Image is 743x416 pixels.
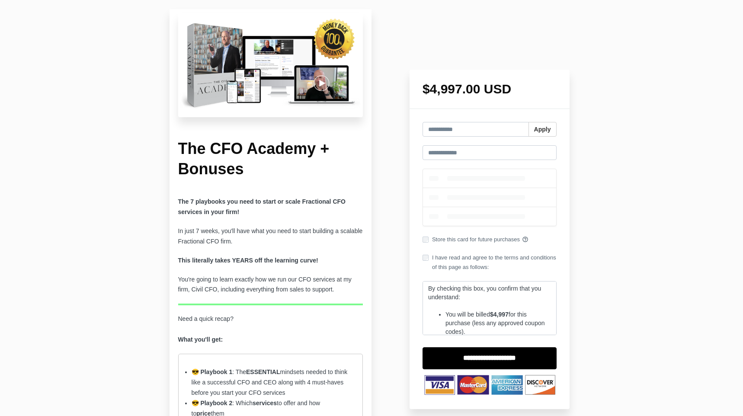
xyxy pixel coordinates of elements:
p: Need a quick recap? [178,314,363,345]
button: Apply [528,122,557,137]
li: : The mindsets needed to think like a successful CFO and CEO along with 4 must-haves before you s... [192,367,350,398]
p: By checking this box, you confirm that you understand: [428,284,551,301]
img: c16be55-448c-d20c-6def-ad6c686240a2_Untitled_design-20.png [178,13,363,117]
strong: 😎 Playbook 2 [192,400,233,406]
label: I have read and agree to the terms and conditions of this page as follows: [423,253,557,272]
strong: 😎 Playbook 1 [192,368,233,375]
strong: ESSENTIAL [246,368,280,375]
input: Store this card for future purchases [423,237,429,243]
h1: $4,997.00 USD [423,83,557,96]
strong: $4,997 [490,311,509,318]
p: You're going to learn exactly how we run our CFO services at my firm, Civil CFO, including everyt... [178,275,363,295]
p: You will be billed for this purchase (less any approved coupon codes). [445,310,551,336]
p: In just 7 weeks, you'll have what you need to start building a scalable Fractional CFO firm. [178,226,363,247]
strong: services [253,400,277,406]
strong: This literally takes YEARS off the learning curve! [178,257,318,264]
img: TNbqccpWSzOQmI4HNVXb_Untitled_design-53.png [423,374,557,396]
h1: The CFO Academy + Bonuses [178,139,363,179]
label: Store this card for future purchases [423,235,557,244]
input: I have read and agree to the terms and conditions of this page as follows: [423,255,429,261]
b: The 7 playbooks you need to start or scale Fractional CFO services in your firm! [178,198,346,215]
strong: What you'll get: [178,336,223,343]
